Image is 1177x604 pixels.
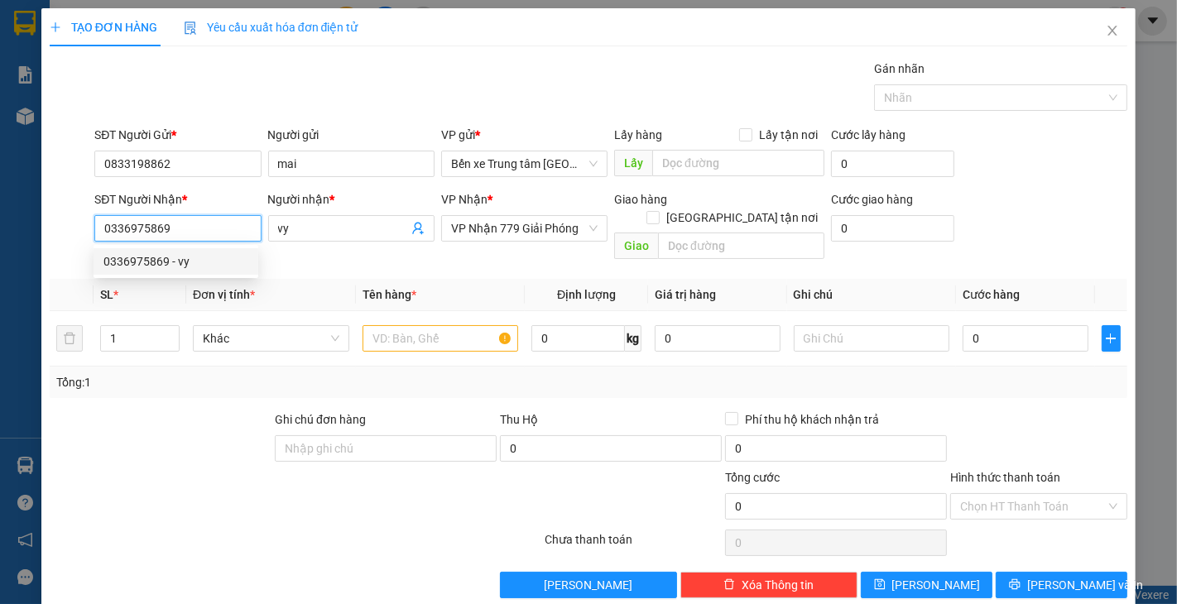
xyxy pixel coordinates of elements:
button: save[PERSON_NAME] [861,572,992,598]
span: delete [723,578,735,592]
div: SĐT Người Gửi [94,126,261,144]
button: printer[PERSON_NAME] và In [996,572,1127,598]
input: Dọc đường [658,232,824,259]
span: Lấy tận nơi [752,126,824,144]
img: icon [184,22,197,35]
span: kg [625,325,641,352]
span: Phí thu hộ khách nhận trả [738,410,886,429]
input: Dọc đường [652,150,824,176]
span: [PERSON_NAME] [892,576,981,594]
div: Người nhận [268,190,435,209]
span: TẠO ĐƠN HÀNG [50,21,157,34]
span: save [874,578,886,592]
span: [GEOGRAPHIC_DATA] tận nơi [660,209,824,227]
div: Tổng: 1 [56,373,455,391]
span: [PERSON_NAME] [545,576,633,594]
span: Yêu cầu xuất hóa đơn điện tử [184,21,358,34]
span: SL [100,288,113,301]
span: VP Nhận 779 Giải Phóng [451,216,598,241]
span: Cước hàng [963,288,1020,301]
span: Đơn vị tính [193,288,255,301]
input: Ghi Chú [794,325,950,352]
div: SĐT Người Nhận [94,190,261,209]
span: Thu Hộ [500,413,538,426]
span: plus [1103,332,1121,345]
button: delete [56,325,83,352]
div: Chưa thanh toán [544,530,724,559]
div: 0336975869 - vy [94,248,258,275]
span: Bến xe Trung tâm Lào Cai [451,151,598,176]
span: Tổng cước [725,471,780,484]
button: [PERSON_NAME] [500,572,677,598]
span: printer [1009,578,1021,592]
label: Cước giao hàng [831,193,913,206]
label: Cước lấy hàng [831,128,906,141]
span: Lấy hàng [614,128,662,141]
div: VP gửi [441,126,608,144]
input: 0 [655,325,780,352]
button: Close [1089,8,1136,55]
div: Người gửi [268,126,435,144]
th: Ghi chú [787,279,957,311]
label: Hình thức thanh toán [950,471,1060,484]
label: Gán nhãn [874,62,925,75]
input: Ghi chú đơn hàng [275,435,497,462]
input: Cước lấy hàng [831,151,954,177]
span: Lấy [614,150,652,176]
input: Cước giao hàng [831,215,954,242]
span: plus [50,22,61,33]
span: Giao hàng [614,193,667,206]
span: user-add [411,222,425,235]
span: [PERSON_NAME] và In [1027,576,1143,594]
span: Xóa Thông tin [742,576,814,594]
span: Giao [614,232,658,259]
input: VD: Bàn, Ghế [363,325,519,352]
div: 0336975869 - vy [103,252,248,271]
button: deleteXóa Thông tin [680,572,858,598]
span: Tên hàng [363,288,416,301]
button: plus [1102,325,1122,352]
span: VP Nhận [441,193,488,206]
span: Giá trị hàng [655,288,716,301]
span: Định lượng [557,288,616,301]
span: close [1106,24,1119,37]
label: Ghi chú đơn hàng [275,413,366,426]
span: Khác [203,326,339,351]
